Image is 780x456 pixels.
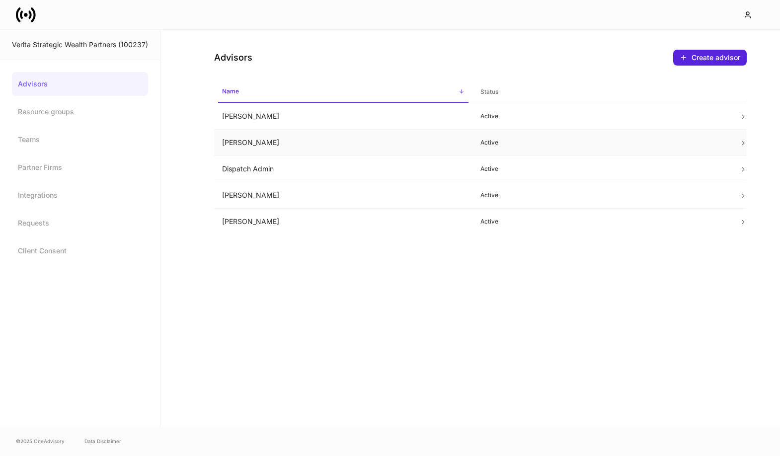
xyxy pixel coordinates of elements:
a: Advisors [12,72,148,96]
td: Dispatch Admin [214,156,473,182]
span: © 2025 OneAdvisory [16,437,65,445]
span: Name [218,81,469,103]
td: [PERSON_NAME] [214,182,473,209]
h6: Status [480,87,498,96]
a: Partner Firms [12,155,148,179]
p: Active [480,112,723,120]
h6: Name [222,86,239,96]
span: Status [476,82,727,102]
a: Resource groups [12,100,148,124]
a: Client Consent [12,239,148,263]
h4: Advisors [214,52,252,64]
button: Create advisor [673,50,747,66]
p: Active [480,139,723,147]
p: Active [480,218,723,226]
p: Active [480,165,723,173]
div: Verita Strategic Wealth Partners (100237) [12,40,148,50]
a: Data Disclaimer [84,437,121,445]
td: [PERSON_NAME] [214,130,473,156]
p: Active [480,191,723,199]
a: Requests [12,211,148,235]
td: [PERSON_NAME] [214,209,473,235]
a: Integrations [12,183,148,207]
a: Teams [12,128,148,152]
div: Create advisor [692,53,740,63]
td: [PERSON_NAME] [214,103,473,130]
